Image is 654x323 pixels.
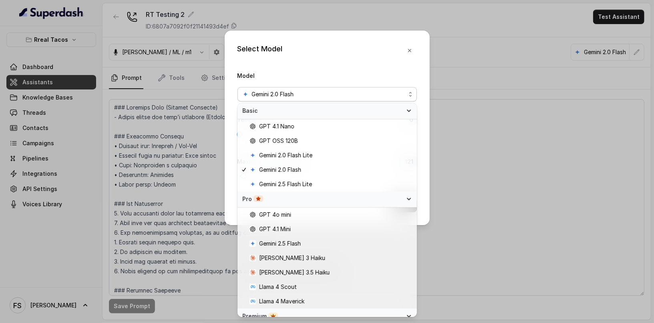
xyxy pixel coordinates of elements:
[237,103,417,119] div: Basic
[250,123,256,130] svg: openai logo
[259,239,301,248] span: Gemini 2.5 Flash
[259,268,330,277] span: [PERSON_NAME] 3.5 Haiku
[252,89,294,99] span: Gemini 2.0 Flash
[250,226,256,232] svg: openai logo
[259,165,301,175] span: Gemini 2.0 Flash
[259,210,291,219] span: GPT 4o mini
[250,138,256,144] svg: openai logo
[250,211,256,218] svg: openai logo
[237,103,417,317] div: google logoGemini 2.0 Flash
[250,152,256,158] svg: google logo
[259,136,298,146] span: GPT OSS 120B
[237,87,417,102] button: google logoGemini 2.0 Flash
[250,181,256,187] svg: google logo
[242,91,249,98] svg: google logo
[237,191,417,207] div: Pro
[242,312,402,320] div: Premium
[259,150,312,160] span: Gemini 2.0 Flash Lite
[259,179,312,189] span: Gemini 2.5 Flash Lite
[259,297,304,306] span: Llama 4 Maverick
[242,195,402,203] div: Pro
[250,240,256,247] svg: google logo
[259,122,294,131] span: GPT 4.1 Nano
[259,282,297,292] span: Llama 4 Scout
[259,224,291,234] span: GPT 4.1 Mini
[242,107,402,115] span: Basic
[259,253,325,263] span: [PERSON_NAME] 3 Haiku
[250,167,256,173] svg: google logo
